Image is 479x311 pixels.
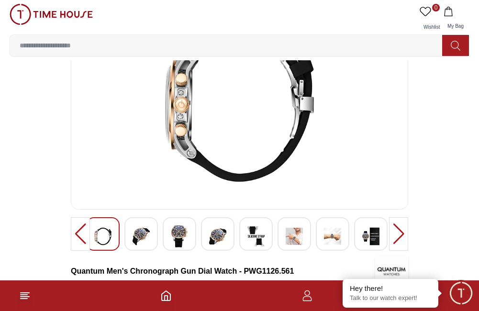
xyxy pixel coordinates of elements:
img: QUANTUM Men's Chronograph Black Dial Watch - PWG1126.351 [324,225,341,247]
span: Wishlist [420,24,444,30]
a: Home [160,290,172,301]
img: Quantum Men's Chronograph Gun Dial Watch - PWG1126.561 [375,255,408,288]
img: QUANTUM Men's Chronograph Black Dial Watch - PWG1126.351 [209,225,226,247]
span: My Bag [444,23,468,29]
div: Hey there! [350,284,431,293]
h3: Quantum Men's Chronograph Gun Dial Watch - PWG1126.561 [71,266,375,277]
img: QUANTUM Men's Chronograph Black Dial Watch - PWG1126.351 [171,225,188,247]
img: QUANTUM Men's Chronograph Black Dial Watch - PWG1126.351 [362,225,379,247]
div: Chat Widget [448,280,474,306]
img: QUANTUM Men's Chronograph Black Dial Watch - PWG1126.351 [133,225,150,247]
img: ... [10,4,93,25]
img: QUANTUM Men's Chronograph Black Dial Watch - PWG1126.351 [286,225,303,247]
img: QUANTUM Men's Chronograph Black Dial Watch - PWG1126.351 [247,225,265,247]
button: My Bag [442,4,469,34]
a: 0Wishlist [418,4,442,34]
img: QUANTUM Men's Chronograph Black Dial Watch - PWG1126.351 [94,225,111,247]
p: Talk to our watch expert! [350,294,431,302]
span: 0 [432,4,440,11]
img: QUANTUM Men's Chronograph Black Dial Watch - PWG1126.351 [79,10,400,201]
